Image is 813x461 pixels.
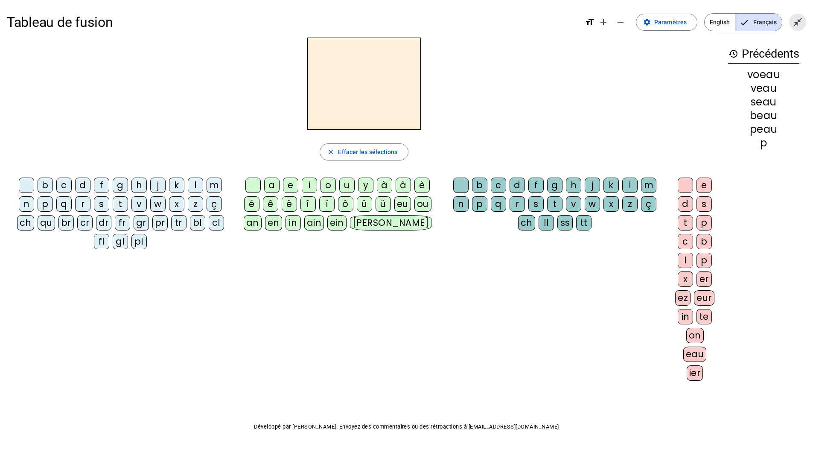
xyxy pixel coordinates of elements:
div: ô [338,196,353,212]
div: bl [190,215,205,230]
div: g [547,178,562,193]
div: eu [394,196,411,212]
div: u [339,178,355,193]
div: i [302,178,317,193]
div: gr [134,215,149,230]
div: ê [263,196,278,212]
div: dr [96,215,111,230]
div: e [283,178,298,193]
div: c [56,178,72,193]
div: î [300,196,316,212]
div: f [528,178,544,193]
div: peau [728,124,799,134]
div: beau [728,111,799,121]
div: x [603,196,619,212]
div: n [453,196,469,212]
span: Paramètres [654,17,687,27]
div: d [75,178,90,193]
mat-icon: close_fullscreen [793,17,803,27]
div: [PERSON_NAME] [350,215,431,230]
div: e [696,178,712,193]
div: g [113,178,128,193]
div: cr [77,215,93,230]
div: l [678,253,693,268]
div: r [75,196,90,212]
button: Paramètres [636,14,697,31]
div: û [357,196,372,212]
mat-icon: history [728,49,738,59]
div: ain [304,215,324,230]
div: â [396,178,411,193]
div: p [696,253,712,268]
div: w [585,196,600,212]
div: voeau [728,70,799,80]
div: h [566,178,581,193]
div: er [696,271,712,287]
div: é [244,196,259,212]
div: b [38,178,53,193]
div: ü [376,196,391,212]
button: Quitter le plein écran [789,14,806,31]
div: d [510,178,525,193]
div: q [56,196,72,212]
div: l [188,178,203,193]
div: seau [728,97,799,107]
span: English [705,14,735,31]
div: eur [694,290,714,306]
div: ll [539,215,554,230]
div: ç [207,196,222,212]
div: v [566,196,581,212]
div: t [547,196,562,212]
button: Augmenter la taille de la police [595,14,612,31]
div: fr [115,215,130,230]
div: k [169,178,184,193]
mat-icon: settings [643,18,651,26]
div: p [696,215,712,230]
mat-icon: close [327,148,335,156]
div: veau [728,83,799,93]
div: l [622,178,638,193]
mat-icon: remove [615,17,626,27]
div: a [264,178,280,193]
div: pr [152,215,168,230]
div: pl [131,234,147,249]
div: s [94,196,109,212]
div: x [678,271,693,287]
div: in [678,309,693,324]
div: s [696,196,712,212]
div: in [286,215,301,230]
div: t [678,215,693,230]
div: tt [576,215,592,230]
div: q [491,196,506,212]
div: br [58,215,74,230]
div: x [169,196,184,212]
div: ï [319,196,335,212]
button: Diminuer la taille de la police [612,14,629,31]
mat-button-toggle-group: Language selection [704,13,782,31]
div: y [358,178,373,193]
div: en [265,215,282,230]
div: r [510,196,525,212]
div: ch [518,215,535,230]
div: b [696,234,712,249]
div: k [603,178,619,193]
div: ë [282,196,297,212]
div: c [678,234,693,249]
h1: Tableau de fusion [7,9,578,36]
div: m [641,178,656,193]
div: j [585,178,600,193]
mat-icon: format_size [585,17,595,27]
div: ss [557,215,573,230]
div: n [19,196,34,212]
div: s [528,196,544,212]
div: fl [94,234,109,249]
div: ç [641,196,656,212]
div: h [131,178,147,193]
span: Effacer les sélections [338,147,397,157]
div: cl [209,215,224,230]
div: t [113,196,128,212]
mat-icon: add [598,17,609,27]
h3: Précédents [728,44,799,64]
div: ier [687,365,703,381]
div: qu [38,215,55,230]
